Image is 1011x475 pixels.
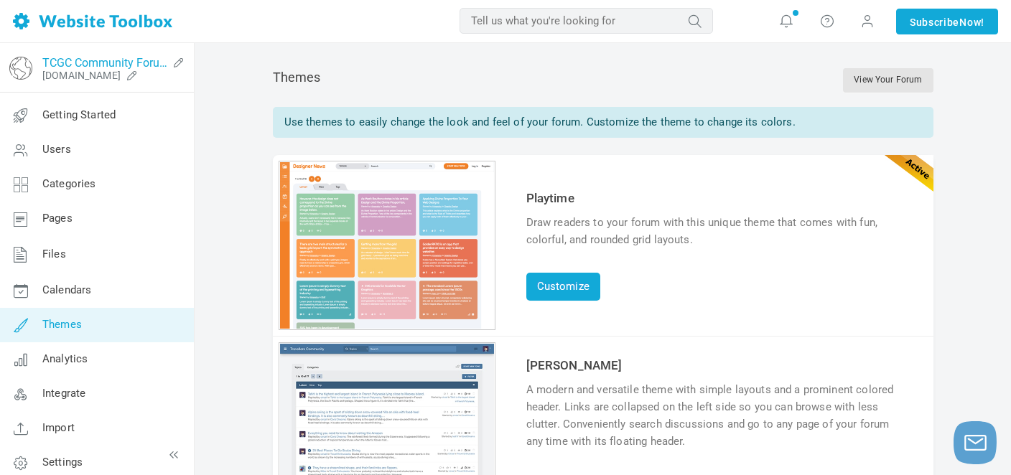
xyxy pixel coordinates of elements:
img: globe-icon.png [9,57,32,80]
div: A modern and versatile theme with simple layouts and a prominent colored header. Links are collap... [526,381,908,450]
span: Categories [42,177,96,190]
div: Draw readers to your forum with this unique theme that comes with fun, colorful, and rounded grid... [526,214,908,248]
input: Tell us what you're looking for [460,8,713,34]
a: View Your Forum [843,68,933,93]
a: [DOMAIN_NAME] [42,70,121,81]
span: Getting Started [42,108,116,121]
span: Now! [959,14,984,30]
a: Customize [526,273,600,301]
a: SubscribeNow! [896,9,998,34]
span: Pages [42,212,73,225]
div: Themes [273,68,933,93]
span: Themes [42,318,82,331]
span: Settings [42,456,83,469]
span: Integrate [42,387,85,400]
a: TCGC Community Forum [42,56,167,70]
div: Use themes to easily change the look and feel of your forum. Customize the theme to change its co... [273,107,933,138]
img: playtime_thumb.jpg [280,162,494,329]
span: Import [42,421,75,434]
a: Customize theme [280,319,494,331]
td: Playtime [523,186,912,210]
span: Analytics [42,352,88,365]
span: Users [42,143,71,156]
button: Launch chat [954,421,997,464]
span: Files [42,248,66,260]
span: Calendars [42,283,91,296]
a: [PERSON_NAME] [526,358,623,372]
